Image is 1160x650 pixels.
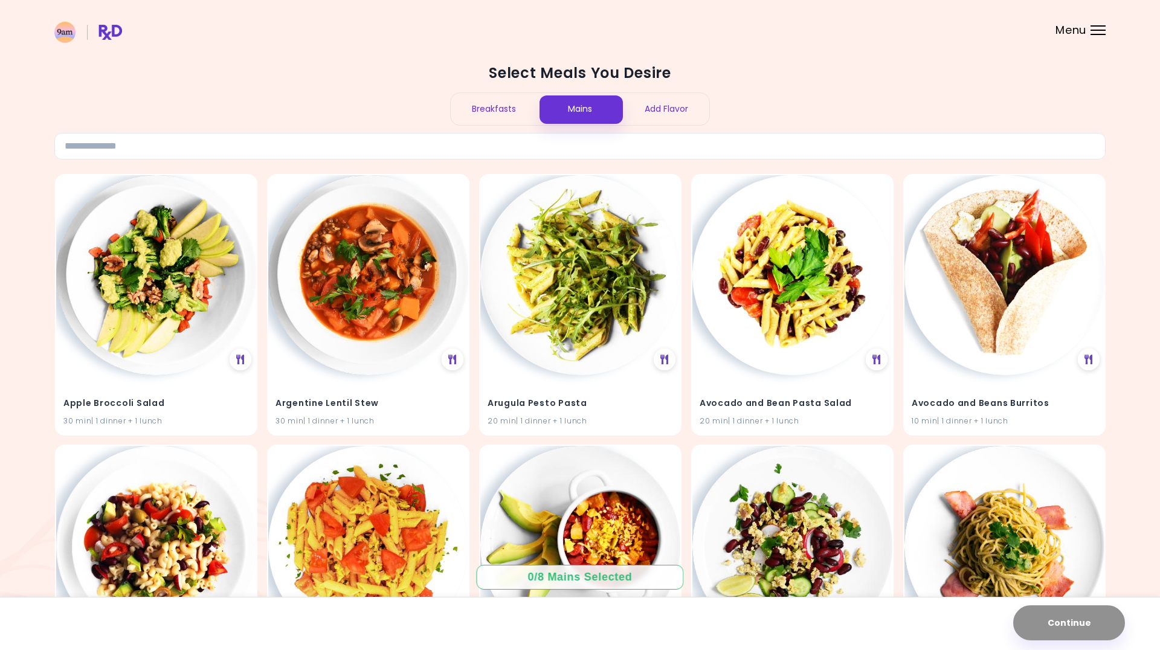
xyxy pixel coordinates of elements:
div: 20 min | 1 dinner + 1 lunch [488,415,673,426]
span: Menu [1055,25,1086,36]
div: See Meal Plan [442,349,463,370]
div: 30 min | 1 dinner + 1 lunch [275,415,461,426]
h4: Avocado and Bean Pasta Salad [700,393,885,413]
button: Continue [1013,605,1125,640]
div: See Meal Plan [1078,349,1100,370]
div: See Meal Plan [230,349,251,370]
div: 0 / 8 Mains Selected [519,570,641,585]
div: 10 min | 1 dinner + 1 lunch [912,415,1097,426]
div: See Meal Plan [654,349,675,370]
div: Add Flavor [623,93,709,125]
h4: Avocado and Beans Burritos [912,393,1097,413]
h4: Arugula Pesto Pasta [488,393,673,413]
div: See Meal Plan [866,349,888,370]
div: Breakfasts [451,93,537,125]
div: Mains [537,93,623,125]
h4: Argentine Lentil Stew [275,393,461,413]
h4: Apple Broccoli Salad [63,393,249,413]
div: 30 min | 1 dinner + 1 lunch [63,415,249,426]
div: 20 min | 1 dinner + 1 lunch [700,415,885,426]
img: RxDiet [54,22,122,43]
h2: Select Meals You Desire [54,63,1106,83]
